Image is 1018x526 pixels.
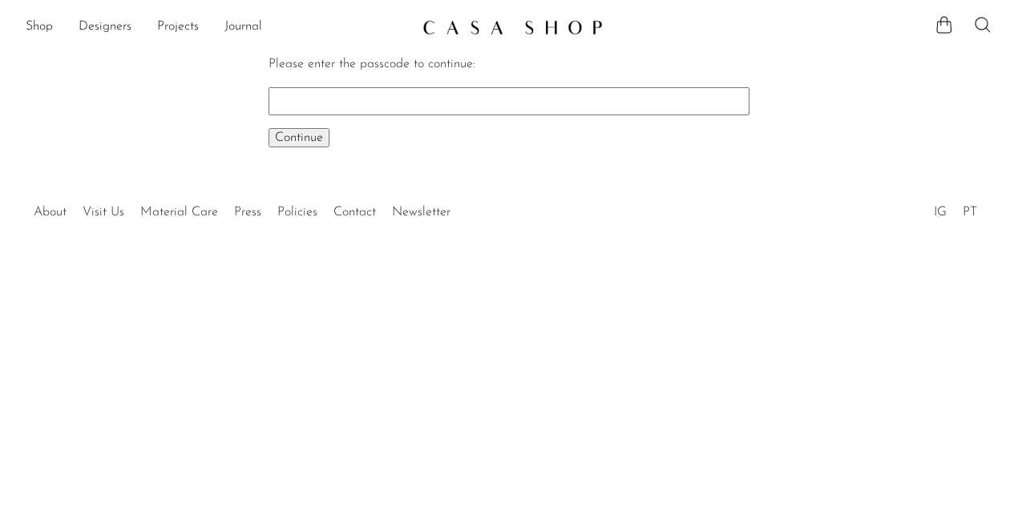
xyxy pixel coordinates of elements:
[275,131,323,144] span: Continue
[26,17,53,38] a: Shop
[34,206,67,219] a: About
[934,206,947,219] a: IG
[333,206,376,219] a: Contact
[269,58,475,70] label: Please enter the passcode to continue:
[26,14,410,41] ul: NEW HEADER MENU
[83,206,124,219] a: Visit Us
[26,14,410,41] nav: Desktop navigation
[26,193,459,223] ul: Quick links
[140,206,218,219] a: Material Care
[963,206,977,219] a: PT
[234,206,261,219] a: Press
[224,17,262,38] a: Journal
[157,17,199,38] a: Projects
[269,128,329,147] button: Continue
[926,193,985,223] ul: Social Medias
[277,206,317,219] a: Policies
[79,17,131,38] a: Designers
